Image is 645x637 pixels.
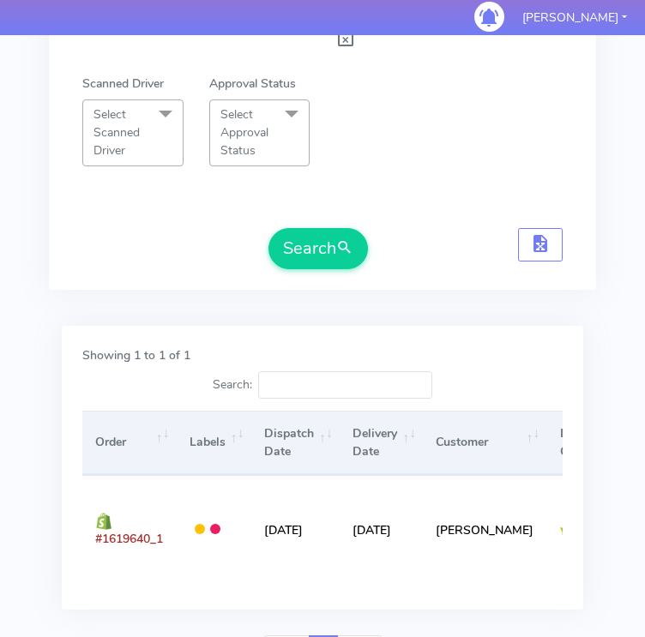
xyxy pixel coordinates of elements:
[209,75,296,93] label: Approval Status
[176,411,250,475] th: Labels: activate to sort column ascending
[95,531,163,547] span: #1619640_1
[423,475,546,584] td: [PERSON_NAME]
[95,513,112,530] img: shopify.png
[268,228,368,269] button: Search
[82,411,176,475] th: Order: activate to sort column ascending
[340,475,423,584] td: [DATE]
[82,75,164,93] label: Scanned Driver
[220,106,268,159] span: Select Approval Status
[340,411,423,475] th: Delivery Date: activate to sort column ascending
[251,411,340,475] th: Dispatch Date: activate to sort column ascending
[423,411,546,475] th: Customer: activate to sort column ascending
[251,475,340,584] td: [DATE]
[560,527,590,536] img: Yodel
[93,106,140,159] span: Select Scanned Driver
[258,371,432,399] input: Search:
[213,371,432,399] label: Search:
[546,411,630,475] th: Delivery Channel: activate to sort column ascending
[82,346,190,364] label: Showing 1 to 1 of 1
